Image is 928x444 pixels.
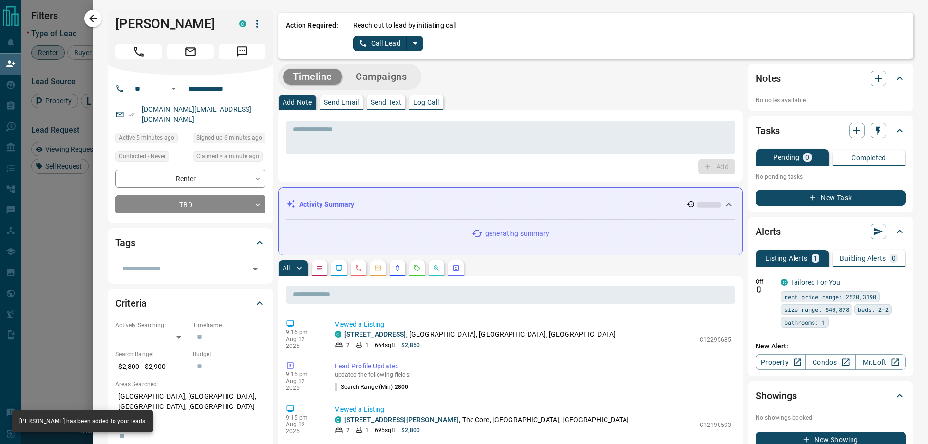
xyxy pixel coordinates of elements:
[765,255,808,262] p: Listing Alerts
[756,220,906,243] div: Alerts
[283,99,312,106] p: Add Note
[353,36,407,51] button: Call Lead
[365,426,369,435] p: 1
[196,133,262,143] span: Signed up 6 minutes ago
[371,99,402,106] p: Send Text
[814,255,817,262] p: 1
[805,354,855,370] a: Condos
[374,264,382,272] svg: Emails
[858,305,889,314] span: beds: 2-2
[283,265,290,271] p: All
[485,229,549,239] p: generating summary
[433,264,440,272] svg: Opportunities
[286,414,320,421] p: 9:15 pm
[855,354,906,370] a: Mr.Loft
[193,151,265,165] div: Tue Aug 12 2025
[756,413,906,422] p: No showings booked
[115,321,188,329] p: Actively Searching:
[115,195,265,213] div: TBD
[756,190,906,206] button: New Task
[142,105,252,123] a: [DOMAIN_NAME][EMAIL_ADDRESS][DOMAIN_NAME]
[756,388,797,404] h2: Showings
[756,71,781,86] h2: Notes
[193,321,265,329] p: Timeframe:
[115,235,135,251] h2: Tags
[840,255,886,262] p: Building Alerts
[119,152,166,161] span: Contacted - Never
[119,133,174,143] span: Active 5 minutes ago
[395,384,408,390] span: 2800
[401,341,420,349] p: $2,850
[452,264,460,272] svg: Agent Actions
[756,67,906,90] div: Notes
[346,69,417,85] button: Campaigns
[193,350,265,359] p: Budget:
[193,133,265,146] div: Tue Aug 12 2025
[286,378,320,391] p: Aug 12 2025
[784,292,876,302] span: rent price range: 2520,3190
[756,119,906,142] div: Tasks
[286,336,320,349] p: Aug 12 2025
[115,380,265,388] p: Areas Searched:
[115,291,265,315] div: Criteria
[335,361,732,371] p: Lead Profile Updated
[248,262,262,276] button: Open
[413,99,439,106] p: Log Call
[756,224,781,239] h2: Alerts
[286,421,320,435] p: Aug 12 2025
[773,154,799,161] p: Pending
[756,123,780,138] h2: Tasks
[344,415,629,425] p: , The Core, [GEOGRAPHIC_DATA], [GEOGRAPHIC_DATA]
[335,405,732,415] p: Viewed a Listing
[335,264,343,272] svg: Lead Browsing Activity
[756,354,806,370] a: Property
[19,413,145,429] div: [PERSON_NAME] has been added to your leads
[286,20,339,51] p: Action Required:
[115,231,265,254] div: Tags
[335,383,409,391] p: Search Range (Min) :
[375,341,396,349] p: 664 sqft
[756,96,906,105] p: No notes available
[196,152,259,161] span: Claimed < a minute ago
[852,154,886,161] p: Completed
[239,20,246,27] div: condos.ca
[375,426,396,435] p: 695 sqft
[167,44,214,59] span: Email
[128,111,135,118] svg: Email Verified
[781,279,788,286] div: condos.ca
[784,317,825,327] span: bathrooms: 1
[353,20,456,31] p: Reach out to lead by initiating call
[286,371,320,378] p: 9:15 pm
[344,330,406,338] a: [STREET_ADDRESS]
[168,83,180,95] button: Open
[344,329,616,340] p: , [GEOGRAPHIC_DATA], [GEOGRAPHIC_DATA], [GEOGRAPHIC_DATA]
[892,255,896,262] p: 0
[115,133,188,146] div: Tue Aug 12 2025
[115,170,265,188] div: Renter
[335,331,341,338] div: condos.ca
[335,319,732,329] p: Viewed a Listing
[335,371,732,378] p: updated the following fields:
[283,69,342,85] button: Timeline
[756,170,906,184] p: No pending tasks
[365,341,369,349] p: 1
[115,420,265,428] p: Motivation:
[805,154,809,161] p: 0
[115,359,188,375] p: $2,800 - $2,900
[756,341,906,351] p: New Alert:
[115,16,225,32] h1: [PERSON_NAME]
[115,44,162,59] span: Call
[355,264,362,272] svg: Calls
[700,421,731,429] p: C12190593
[286,329,320,336] p: 9:16 pm
[346,426,350,435] p: 2
[791,278,840,286] a: Tailored For You
[784,305,849,314] span: size range: 540,878
[413,264,421,272] svg: Requests
[344,416,459,424] a: [STREET_ADDRESS][PERSON_NAME]
[324,99,359,106] p: Send Email
[353,36,424,51] div: split button
[115,350,188,359] p: Search Range:
[756,277,775,286] p: Off
[335,416,341,423] div: condos.ca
